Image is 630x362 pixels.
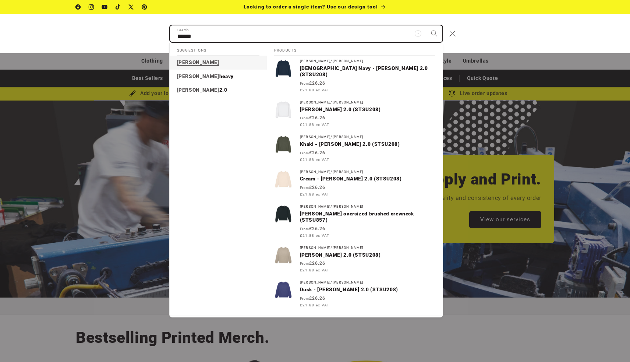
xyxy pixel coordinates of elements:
[300,141,435,148] p: Khaki - [PERSON_NAME] 2.0 (STSU208)
[300,115,325,120] strong: £26.26
[300,262,309,266] span: From
[267,97,443,131] a: [PERSON_NAME]/[PERSON_NAME][PERSON_NAME] 2.0 (STSU208) From£26.26 £21.88 ex VAT
[300,287,435,293] p: Dusk - [PERSON_NAME] 2.0 (STSU208)
[300,65,435,78] p: [DEMOGRAPHIC_DATA] Navy - [PERSON_NAME] 2.0 (STSU208)
[300,87,329,93] span: £21.88 ex VAT
[445,25,461,42] button: Close
[300,106,435,113] p: [PERSON_NAME] 2.0 (STSU208)
[219,87,227,93] span: 2.0
[300,267,329,273] span: £21.88 ex VAT
[593,327,630,362] iframe: Chat Widget
[267,242,443,277] a: [PERSON_NAME]/[PERSON_NAME][PERSON_NAME] 2.0 (STSU208) From£26.26 £21.88 ex VAT
[300,157,329,162] span: £21.88 ex VAT
[300,261,325,266] strong: £26.26
[300,186,309,190] span: From
[274,59,293,78] img: Radder 2.0 (STSU208)
[274,246,293,264] img: Radder 2.0 (STSU208)
[300,59,435,63] div: [PERSON_NAME]/[PERSON_NAME]
[177,73,234,80] p: radder heavy
[274,205,293,223] img: Radder oversized brushed crewneck (STSU857)
[274,135,293,154] img: Radder 2.0 (STSU208)
[300,82,309,85] span: From
[300,227,309,231] span: From
[300,297,309,301] span: From
[267,56,443,97] a: [PERSON_NAME]/[PERSON_NAME][DEMOGRAPHIC_DATA] Navy - [PERSON_NAME] 2.0 (STSU208) From£26.26 £21.8...
[177,87,227,94] p: radder 2.0
[177,73,219,79] mark: [PERSON_NAME]
[177,43,259,56] h2: Suggestions
[300,226,325,231] strong: £26.26
[177,87,219,93] mark: [PERSON_NAME]
[426,25,442,42] button: Search
[300,302,329,308] span: £21.88 ex VAT
[170,56,267,70] a: radder
[300,296,325,301] strong: £26.26
[300,151,309,155] span: From
[267,277,443,312] a: [PERSON_NAME]/[PERSON_NAME]Dusk - [PERSON_NAME] 2.0 (STSU208) From£26.26 £21.88 ex VAT
[300,252,435,259] p: [PERSON_NAME] 2.0 (STSU208)
[300,81,325,86] strong: £26.26
[177,59,219,65] mark: [PERSON_NAME]
[300,246,435,250] div: [PERSON_NAME]/[PERSON_NAME]
[300,170,435,174] div: [PERSON_NAME]/[PERSON_NAME]
[300,150,325,155] strong: £26.26
[274,281,293,299] img: Radder 2.0 (STSU208)
[267,166,443,201] a: [PERSON_NAME]/[PERSON_NAME]Cream - [PERSON_NAME] 2.0 (STSU208) From£26.26 £21.88 ex VAT
[300,122,329,127] span: £21.88 ex VAT
[267,201,443,242] a: [PERSON_NAME]/[PERSON_NAME][PERSON_NAME] oversized brushed crewneck (STSU857) From£26.26 £21.88 e...
[300,101,435,105] div: [PERSON_NAME]/[PERSON_NAME]
[274,101,293,119] img: Radder 2.0 (STSU208)
[300,176,435,182] p: Cream - [PERSON_NAME] 2.0 (STSU208)
[300,185,325,190] strong: £26.26
[300,191,329,197] span: £21.88 ex VAT
[244,4,378,10] span: Looking to order a single item? Use our design tool
[219,73,234,79] span: heavy
[410,25,426,42] button: Clear search term
[170,83,267,97] a: radder 2.0
[300,205,435,209] div: [PERSON_NAME]/[PERSON_NAME]
[300,281,435,285] div: [PERSON_NAME]/[PERSON_NAME]
[300,116,309,120] span: From
[300,211,435,224] p: [PERSON_NAME] oversized brushed crewneck (STSU857)
[177,59,219,66] p: radder
[170,70,267,84] a: radder heavy
[274,170,293,189] img: Radder 2.0 (STSU208)
[300,233,329,238] span: £21.88 ex VAT
[300,135,435,139] div: [PERSON_NAME]/[PERSON_NAME]
[274,43,435,56] h2: Products
[267,131,443,166] a: [PERSON_NAME]/[PERSON_NAME]Khaki - [PERSON_NAME] 2.0 (STSU208) From£26.26 £21.88 ex VAT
